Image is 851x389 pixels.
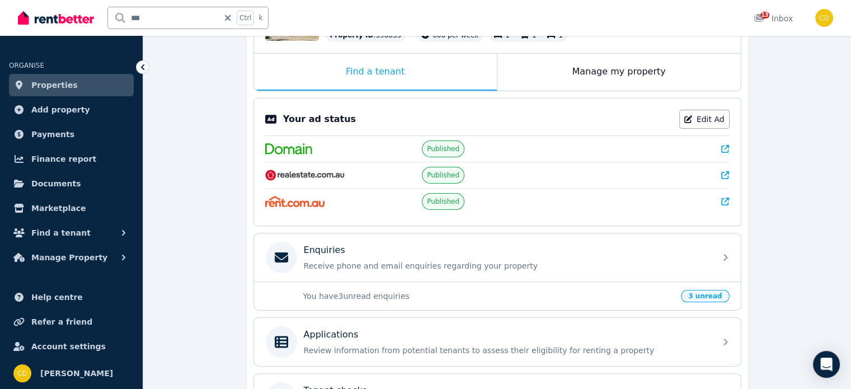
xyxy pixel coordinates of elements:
[254,318,741,366] a: ApplicationsReview information from potential tenants to assess their eligibility for renting a p...
[31,251,107,264] span: Manage Property
[304,260,709,271] p: Receive phone and email enquiries regarding your property
[13,364,31,382] img: Chris Dimitropoulos
[9,286,134,308] a: Help centre
[31,78,78,92] span: Properties
[679,110,730,129] a: Edit Ad
[427,144,459,153] span: Published
[9,74,134,96] a: Properties
[9,148,134,170] a: Finance report
[427,171,459,180] span: Published
[31,290,83,304] span: Help centre
[31,128,74,141] span: Payments
[304,345,709,356] p: Review information from potential tenants to assess their eligibility for renting a property
[18,10,94,26] img: RentBetter
[31,103,90,116] span: Add property
[304,328,359,341] p: Applications
[237,11,254,25] span: Ctrl
[265,170,345,181] img: RealEstate.com.au
[813,351,840,378] div: Open Intercom Messenger
[31,340,106,353] span: Account settings
[9,311,134,333] a: Refer a friend
[254,233,741,282] a: EnquiriesReceive phone and email enquiries regarding your property
[427,197,459,206] span: Published
[31,152,96,166] span: Finance report
[254,54,497,91] div: Find a tenant
[9,222,134,244] button: Find a tenant
[31,201,86,215] span: Marketplace
[9,197,134,219] a: Marketplace
[760,12,769,18] span: 13
[31,177,81,190] span: Documents
[9,99,134,121] a: Add property
[815,9,833,27] img: Chris Dimitropoulos
[497,54,741,91] div: Manage my property
[265,143,312,154] img: Domain.com.au
[9,335,134,358] a: Account settings
[283,113,356,126] p: Your ad status
[40,367,113,380] span: [PERSON_NAME]
[31,315,92,329] span: Refer a friend
[9,62,44,69] span: ORGANISE
[304,243,345,257] p: Enquiries
[303,290,675,302] p: You have 3 unread enquiries
[9,172,134,195] a: Documents
[754,13,793,24] div: Inbox
[31,226,91,240] span: Find a tenant
[9,123,134,146] a: Payments
[681,290,729,302] span: 3 unread
[258,13,262,22] span: k
[9,246,134,269] button: Manage Property
[265,196,325,207] img: Rent.com.au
